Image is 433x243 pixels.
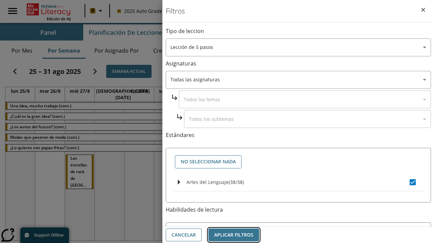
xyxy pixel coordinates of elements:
[186,179,229,185] span: Artes del Lenguaje
[166,60,431,67] p: Asignaturas
[172,154,425,170] div: Seleccione estándares
[173,173,425,197] ul: Seleccione estándares
[179,90,431,108] div: Seleccione una Asignatura
[175,155,242,168] button: No seleccionar nada
[208,228,259,242] button: Aplicar Filtros
[416,3,430,17] button: Cerrar los filtros del Menú lateral
[166,228,202,242] button: Cancelar
[184,110,431,128] div: Seleccione una Asignatura
[166,27,431,35] p: Tipo de leccion
[166,7,185,22] h1: Filtros
[166,206,431,214] p: Habilidades de lectura
[166,71,431,89] div: Seleccione una Asignatura
[166,131,431,139] p: Estándares
[166,38,431,56] div: Seleccione un tipo de lección
[229,179,244,185] span: 38 estándares seleccionados/38 estándares en grupo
